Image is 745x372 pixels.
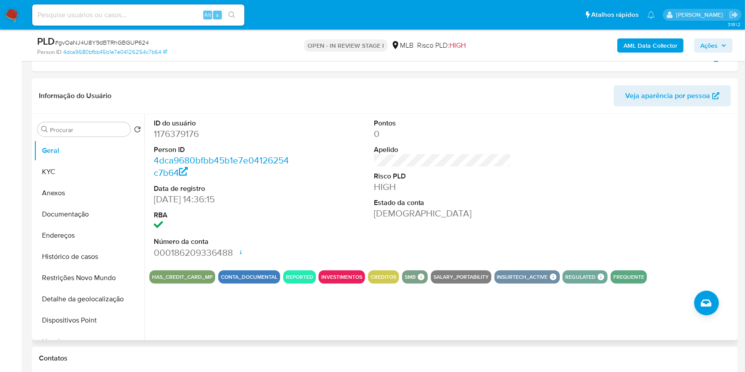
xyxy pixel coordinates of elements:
span: Risco PLD: [417,41,466,50]
dt: Estado da conta [374,198,512,208]
a: 4dca9680bfbb45b1e7e04126254c7b64 [154,154,289,179]
button: Veja aparência por pessoa [614,85,731,106]
button: AML Data Collector [617,38,684,53]
button: Histórico de casos [34,246,144,267]
h1: Contatos [39,354,731,363]
span: HIGH [449,40,466,50]
dt: Número da conta [154,237,292,247]
button: Endereços [34,225,144,246]
button: Dispositivos Point [34,310,144,331]
dt: RBA [154,210,292,220]
dt: Data de registro [154,184,292,194]
a: Sair [729,10,738,19]
h1: Informação do Usuário [39,91,111,100]
dd: [DEMOGRAPHIC_DATA] [374,207,512,220]
a: 4dca9680bfbb45b1e7e04126254c7b64 [63,48,167,56]
input: Procurar [50,126,127,134]
dd: 1176379176 [154,128,292,140]
button: search-icon [223,9,241,21]
button: Lista Interna [34,331,144,352]
span: Atalhos rápidos [591,10,639,19]
b: AML Data Collector [623,38,677,53]
dd: 000186209336488 [154,247,292,259]
dd: 0 [374,128,512,140]
dd: HIGH [374,181,512,193]
dt: Pontos [374,118,512,128]
span: s [216,11,219,19]
button: KYC [34,161,144,182]
div: MLB [391,41,414,50]
button: Detalhe da geolocalização [34,288,144,310]
button: Geral [34,140,144,161]
b: PLD [37,34,55,48]
input: Pesquise usuários ou casos... [32,9,244,21]
span: Alt [204,11,211,19]
span: # gvOaNJ4U8Y9dBTRhGBGUP624 [55,38,149,47]
dt: ID do usuário [154,118,292,128]
button: Ações [694,38,733,53]
span: 3.161.2 [728,21,741,28]
span: Ações [700,38,718,53]
p: OPEN - IN REVIEW STAGE I [304,39,388,52]
dt: Risco PLD [374,171,512,181]
b: Person ID [37,48,61,56]
dt: Apelido [374,145,512,155]
button: Procurar [41,126,48,133]
button: Documentação [34,204,144,225]
p: lucas.barboza@mercadolivre.com [676,11,726,19]
button: Anexos [34,182,144,204]
dt: Person ID [154,145,292,155]
span: Veja aparência por pessoa [625,85,710,106]
button: Retornar ao pedido padrão [134,126,141,136]
dd: [DATE] 14:36:15 [154,193,292,205]
button: Restrições Novo Mundo [34,267,144,288]
a: Notificações [647,11,655,19]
